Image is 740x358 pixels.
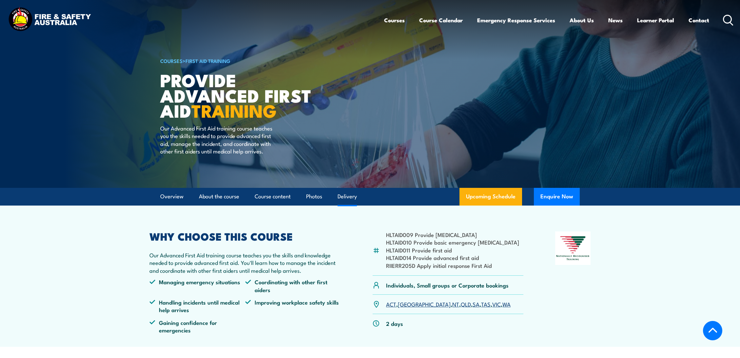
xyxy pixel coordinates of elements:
[386,300,396,308] a: ACT
[149,278,245,293] li: Managing emergency situations
[452,300,459,308] a: NT
[160,57,183,64] a: COURSES
[191,96,277,124] strong: TRAINING
[160,57,322,65] h6: >
[386,238,519,246] li: HLTAID010 Provide basic emergency [MEDICAL_DATA]
[160,124,280,155] p: Our Advanced First Aid training course teaches you the skills needed to provide advanced first ai...
[555,231,591,265] img: Nationally Recognised Training logo.
[160,188,184,205] a: Overview
[386,281,509,289] p: Individuals, Small groups or Corporate bookings
[386,254,519,261] li: HLTAID014 Provide advanced first aid
[473,300,479,308] a: SA
[199,188,239,205] a: About the course
[245,298,341,314] li: Improving workplace safety skills
[386,300,511,308] p: , , , , , , ,
[255,188,291,205] a: Course content
[608,11,623,29] a: News
[338,188,357,205] a: Delivery
[502,300,511,308] a: WA
[386,262,519,269] li: RIIERR205D Apply initial response First Aid
[570,11,594,29] a: About Us
[689,11,709,29] a: Contact
[149,298,245,314] li: Handling incidents until medical help arrives
[386,231,519,238] li: HLTAID009 Provide [MEDICAL_DATA]
[149,231,341,241] h2: WHY CHOOSE THIS COURSE
[149,251,341,274] p: Our Advanced First Aid training course teaches you the skills and knowledge needed to provide adv...
[534,188,580,206] button: Enquire Now
[492,300,501,308] a: VIC
[398,300,451,308] a: [GEOGRAPHIC_DATA]
[160,72,322,118] h1: Provide Advanced First Aid
[419,11,463,29] a: Course Calendar
[306,188,322,205] a: Photos
[461,300,471,308] a: QLD
[149,319,245,334] li: Gaining confidence for emergencies
[459,188,522,206] a: Upcoming Schedule
[477,11,555,29] a: Emergency Response Services
[481,300,491,308] a: TAS
[386,320,403,327] p: 2 days
[185,57,230,64] a: First Aid Training
[384,11,405,29] a: Courses
[637,11,674,29] a: Learner Portal
[245,278,341,293] li: Coordinating with other first aiders
[386,246,519,254] li: HLTAID011 Provide first aid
